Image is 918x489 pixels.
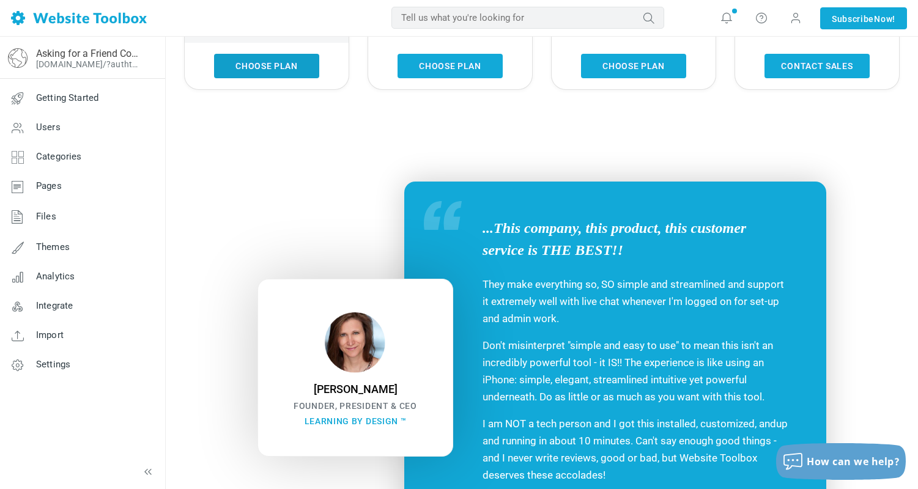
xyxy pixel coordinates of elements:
[776,443,906,480] button: How can we help?
[36,329,64,340] span: Import
[8,48,28,68] img: globe-icon.png
[483,337,791,405] p: Don't misinterpret "simple and easy to use" to mean this isn't an incredibly powerful tool - it I...
[807,455,900,468] span: How can we help?
[305,416,407,426] a: Learning by Design ™
[36,211,56,222] span: Files
[36,241,70,252] span: Themes
[284,381,427,397] span: [PERSON_NAME]
[36,48,143,59] a: Asking for a Friend Community Chat
[36,151,82,162] span: Categories
[36,180,62,191] span: Pages
[36,271,75,282] span: Analytics
[36,92,98,103] span: Getting Started
[483,415,791,483] p: I am NOT a tech person and I got this installed, customized, and . Can't say enough good things -...
[398,54,503,78] a: Choose Plan
[820,7,907,29] a: SubscribeNow!
[36,122,61,133] span: Users
[483,276,791,327] p: They make everything so, SO simple and streamlined and support it extremely well with live chat w...
[483,217,791,261] span: ...This company, this product, this customer service is THE BEST!!
[36,300,73,311] span: Integrate
[764,54,870,78] a: Contact sales
[581,54,686,78] a: Choose Plan
[874,12,895,26] span: Now!
[36,359,70,370] span: Settings
[391,7,664,29] input: Tell us what you're looking for
[214,54,319,78] a: Choose Plan
[284,400,427,413] span: Founder, President & CEO
[36,59,143,69] a: [DOMAIN_NAME]/?authtoken=3d75af1ddb21f613f7e5a65c8b386214&rememberMe=1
